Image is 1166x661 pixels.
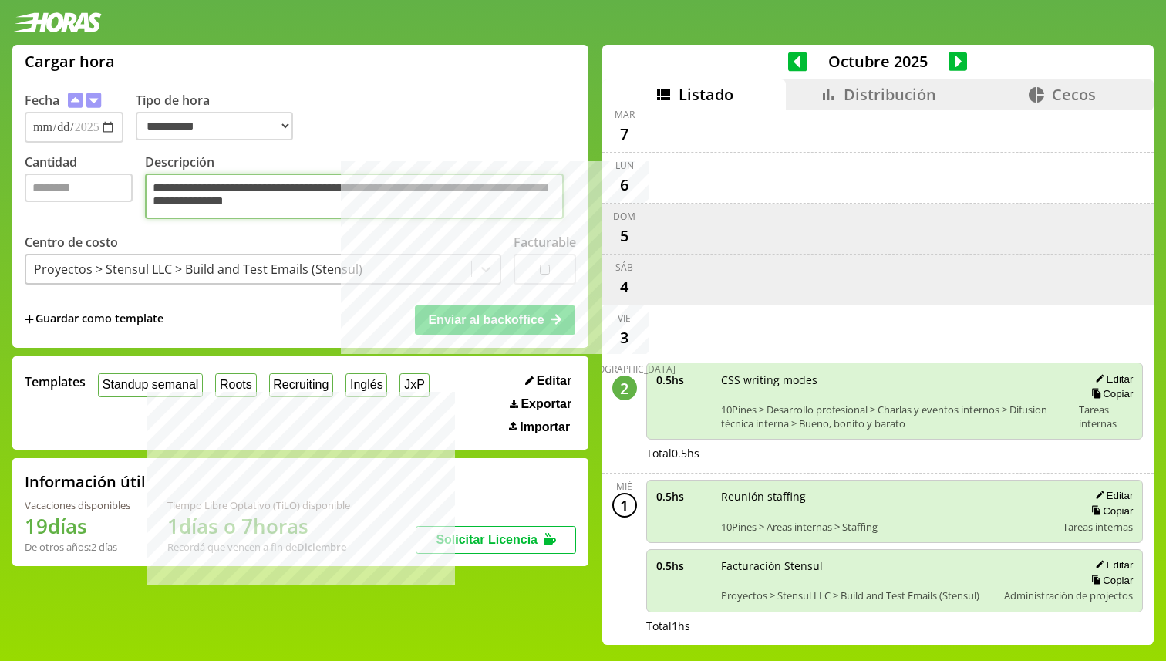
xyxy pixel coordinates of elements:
[1087,574,1133,587] button: Copiar
[505,396,576,412] button: Exportar
[436,533,538,546] span: Solicitar Licencia
[612,325,637,349] div: 3
[656,558,710,573] span: 0.5 hs
[399,373,429,397] button: JxP
[269,373,334,397] button: Recruiting
[844,84,936,105] span: Distribución
[25,540,130,554] div: De otros años: 2 días
[1090,558,1133,572] button: Editar
[136,112,293,140] select: Tipo de hora
[618,312,631,325] div: vie
[721,520,1053,534] span: 10Pines > Areas internas > Staffing
[615,108,635,121] div: mar
[1079,403,1133,430] span: Tareas internas
[721,558,994,573] span: Facturación Stensul
[679,84,733,105] span: Listado
[25,311,163,328] span: +Guardar como template
[1090,373,1133,386] button: Editar
[521,373,576,389] button: Editar
[25,174,133,202] input: Cantidad
[167,540,350,554] div: Recordá que vencen a fin de
[807,51,949,72] span: Octubre 2025
[514,234,576,251] label: Facturable
[612,376,637,400] div: 2
[616,480,632,493] div: mié
[646,446,1144,460] div: Total 0.5 hs
[615,159,634,172] div: lun
[167,512,350,540] h1: 1 días o 7 horas
[25,471,146,492] h2: Información útil
[537,374,571,388] span: Editar
[613,210,635,223] div: dom
[25,311,34,328] span: +
[25,373,86,390] span: Templates
[416,526,576,554] button: Solicitar Licencia
[1087,504,1133,518] button: Copiar
[612,172,637,197] div: 6
[1004,588,1133,602] span: Administración de projectos
[136,92,305,143] label: Tipo de hora
[12,12,102,32] img: logotipo
[25,498,130,512] div: Vacaciones disponibles
[612,223,637,248] div: 5
[34,261,362,278] div: Proyectos > Stensul LLC > Build and Test Emails (Stensul)
[1052,84,1096,105] span: Cecos
[721,588,994,602] span: Proyectos > Stensul LLC > Build and Test Emails (Stensul)
[25,153,145,223] label: Cantidad
[721,373,1069,387] span: CSS writing modes
[98,373,203,397] button: Standup semanal
[215,373,256,397] button: Roots
[602,110,1154,642] div: scrollable content
[25,512,130,540] h1: 19 días
[612,493,637,518] div: 1
[574,363,676,376] div: [DEMOGRAPHIC_DATA]
[615,261,633,274] div: sáb
[721,403,1069,430] span: 10Pines > Desarrollo profesional > Charlas y eventos internos > Difusion técnica interna > Bueno,...
[1090,489,1133,502] button: Editar
[646,619,1144,633] div: Total 1 hs
[415,305,575,335] button: Enviar al backoffice
[297,540,346,554] b: Diciembre
[428,313,544,326] span: Enviar al backoffice
[656,489,710,504] span: 0.5 hs
[612,121,637,146] div: 7
[345,373,387,397] button: Inglés
[520,420,570,434] span: Importar
[25,234,118,251] label: Centro de costo
[521,397,571,411] span: Exportar
[612,274,637,298] div: 4
[167,498,350,512] div: Tiempo Libre Optativo (TiLO) disponible
[1087,387,1133,400] button: Copiar
[25,51,115,72] h1: Cargar hora
[1063,520,1133,534] span: Tareas internas
[145,153,576,223] label: Descripción
[25,92,59,109] label: Fecha
[656,373,710,387] span: 0.5 hs
[145,174,564,219] textarea: Descripción
[721,489,1053,504] span: Reunión staffing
